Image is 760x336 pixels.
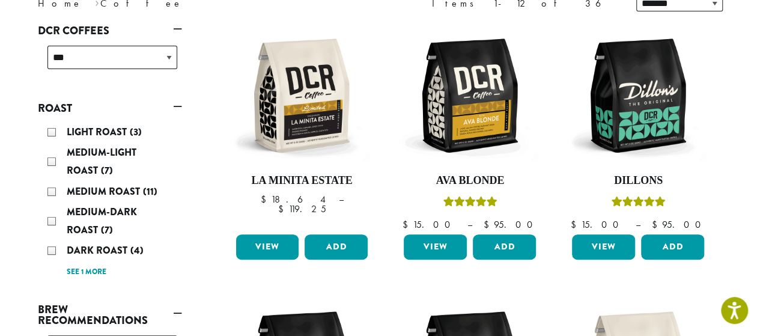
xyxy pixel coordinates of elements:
[570,218,580,231] span: $
[467,218,472,231] span: –
[67,205,137,237] span: Medium-Dark Roast
[233,26,371,230] a: La Minita Estate
[130,243,144,257] span: (4)
[130,125,142,139] span: (3)
[651,218,661,231] span: $
[305,234,368,260] button: Add
[569,26,707,230] a: DillonsRated 5.00 out of 5
[572,234,635,260] a: View
[402,218,412,231] span: $
[570,218,624,231] bdi: 15.00
[278,203,326,215] bdi: 119.25
[402,218,455,231] bdi: 15.00
[651,218,706,231] bdi: 95.00
[401,174,539,188] h4: Ava Blonde
[635,218,640,231] span: –
[338,193,343,206] span: –
[101,163,113,177] span: (7)
[38,299,182,331] a: Brew Recommendations
[401,26,539,230] a: Ava BlondeRated 5.00 out of 5
[443,195,497,213] div: Rated 5.00 out of 5
[483,218,538,231] bdi: 95.00
[38,41,182,84] div: DCR Coffees
[67,145,136,177] span: Medium-Light Roast
[404,234,467,260] a: View
[67,125,130,139] span: Light Roast
[38,20,182,41] a: DCR Coffees
[260,193,327,206] bdi: 18.64
[260,193,270,206] span: $
[67,243,130,257] span: Dark Roast
[67,266,106,278] a: See 1 more
[233,174,371,188] h4: La Minita Estate
[38,118,182,285] div: Roast
[611,195,665,213] div: Rated 5.00 out of 5
[569,26,707,165] img: DCR-12oz-Dillons-Stock-scaled.png
[278,203,288,215] span: $
[473,234,536,260] button: Add
[641,234,704,260] button: Add
[67,185,143,198] span: Medium Roast
[101,223,113,237] span: (7)
[483,218,493,231] span: $
[401,26,539,165] img: DCR-12oz-Ava-Blonde-Stock-scaled.png
[233,26,371,165] img: DCR-12oz-La-Minita-Estate-Stock-scaled.png
[236,234,299,260] a: View
[143,185,157,198] span: (11)
[38,98,182,118] a: Roast
[569,174,707,188] h4: Dillons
